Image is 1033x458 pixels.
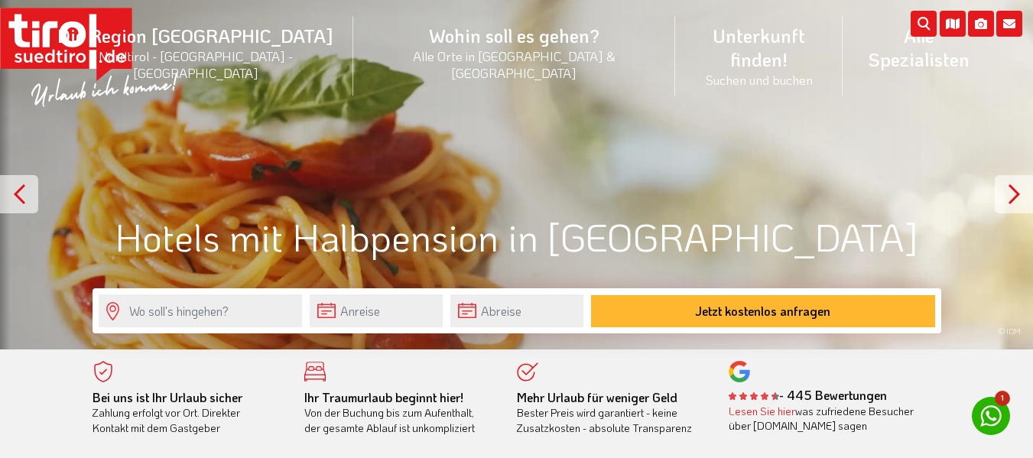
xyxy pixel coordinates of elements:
[93,389,242,405] b: Bei uns ist Ihr Urlaub sicher
[729,404,795,418] a: Lesen Sie hier
[517,390,707,436] div: Bester Preis wird garantiert - keine Zusatzkosten - absolute Transparenz
[57,47,335,81] small: Nordtirol - [GEOGRAPHIC_DATA] - [GEOGRAPHIC_DATA]
[310,294,443,327] input: Anreise
[93,216,941,258] h1: Hotels mit Halbpension in [GEOGRAPHIC_DATA]
[450,294,583,327] input: Abreise
[940,11,966,37] i: Karte öffnen
[843,7,995,88] a: Alle Spezialisten
[675,7,843,105] a: Unterkunft finden!Suchen und buchen
[996,11,1022,37] i: Kontakt
[304,390,494,436] div: Von der Buchung bis zum Aufenthalt, der gesamte Ablauf ist unkompliziert
[304,389,463,405] b: Ihr Traumurlaub beginnt hier!
[591,295,935,327] button: Jetzt kostenlos anfragen
[517,389,677,405] b: Mehr Urlaub für weniger Geld
[99,294,302,327] input: Wo soll's hingehen?
[729,404,918,434] div: was zufriedene Besucher über [DOMAIN_NAME] sagen
[38,7,353,98] a: Die Region [GEOGRAPHIC_DATA]Nordtirol - [GEOGRAPHIC_DATA] - [GEOGRAPHIC_DATA]
[372,47,657,81] small: Alle Orte in [GEOGRAPHIC_DATA] & [GEOGRAPHIC_DATA]
[93,390,282,436] div: Zahlung erfolgt vor Ort. Direkter Kontakt mit dem Gastgeber
[694,71,824,88] small: Suchen und buchen
[353,7,675,98] a: Wohin soll es gehen?Alle Orte in [GEOGRAPHIC_DATA] & [GEOGRAPHIC_DATA]
[995,391,1010,406] span: 1
[972,397,1010,435] a: 1
[968,11,994,37] i: Fotogalerie
[729,387,887,403] b: - 445 Bewertungen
